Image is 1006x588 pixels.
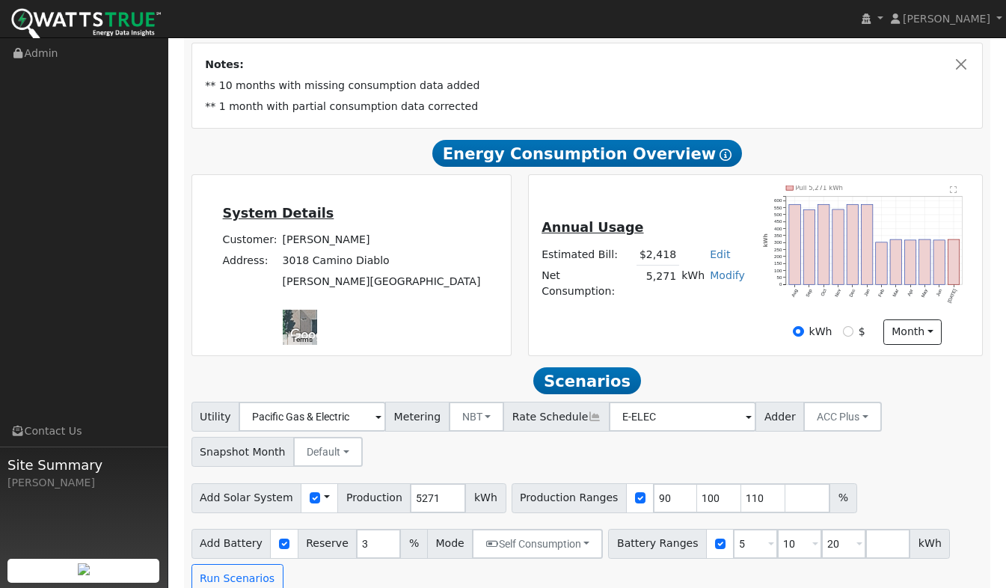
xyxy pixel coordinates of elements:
input: kWh [793,326,803,337]
span: Scenarios [533,367,640,394]
span: Energy Consumption Overview [432,140,742,167]
span: % [829,483,856,513]
i: Show Help [720,149,732,161]
rect: onclick="" [847,204,859,284]
rect: onclick="" [832,209,844,284]
text: 300 [775,239,783,245]
rect: onclick="" [862,204,873,284]
rect: onclick="" [789,204,800,284]
span: Add Solar System [191,483,302,513]
span: Adder [755,402,804,432]
rect: onclick="" [948,239,960,284]
text:  [950,186,957,193]
a: Terms (opens in new tab) [292,335,313,343]
td: [PERSON_NAME][GEOGRAPHIC_DATA] [280,272,483,293]
u: System Details [223,206,334,221]
span: [PERSON_NAME] [903,13,990,25]
text: Nov [834,287,842,298]
text: May [920,287,929,298]
td: ** 1 month with partial consumption data corrected [203,96,972,117]
div: [PERSON_NAME] [7,475,160,491]
text: 400 [775,226,783,231]
span: Site Summary [7,455,160,475]
button: NBT [449,402,505,432]
span: kWh [910,529,950,559]
text: Feb [877,288,886,298]
td: kWh [679,266,708,302]
rect: onclick="" [890,239,901,284]
text: 250 [775,247,783,252]
button: Close [954,57,969,73]
td: Net Consumption: [539,266,637,302]
td: Estimated Bill: [539,244,637,266]
td: Address: [220,251,280,272]
img: retrieve [78,563,90,575]
td: 5,271 [637,266,678,302]
text: Oct [820,288,828,297]
rect: onclick="" [876,242,887,284]
label: kWh [809,324,832,340]
rect: onclick="" [804,209,815,284]
text: 550 [775,205,783,210]
input: $ [843,326,853,337]
a: Modify [710,269,745,281]
text: kWh [763,233,770,247]
text: 200 [775,254,783,259]
rect: onclick="" [919,239,930,284]
span: Metering [385,402,450,432]
text: 350 [775,233,783,238]
text: Jan [863,288,871,298]
text: 100 [775,268,783,273]
button: Default [293,437,363,467]
u: Annual Usage [542,220,643,235]
td: [PERSON_NAME] [280,230,483,251]
td: 3018 Camino Diablo [280,251,483,272]
strong: Notes: [205,58,244,70]
text: Aug [791,288,799,298]
td: Customer: [220,230,280,251]
text: 50 [777,275,782,280]
span: Battery Ranges [608,529,707,559]
text: 0 [779,281,782,287]
button: ACC Plus [803,402,882,432]
text: Jun [935,288,943,298]
span: Snapshot Month [191,437,295,467]
text: 500 [775,212,783,217]
span: Add Battery [191,529,272,559]
img: Google [286,325,336,345]
span: Production Ranges [512,483,627,513]
td: ** 10 months with missing consumption data added [203,75,972,96]
img: WattsTrue [11,8,161,42]
text: Mar [892,288,900,298]
text: Sep [805,288,813,298]
text: [DATE] [947,288,958,304]
text: Apr [907,288,914,297]
span: Reserve [298,529,358,559]
span: kWh [465,483,506,513]
text: Pull 5,271 kWh [796,184,844,192]
text: 150 [775,260,783,266]
label: $ [859,324,865,340]
text: 450 [775,218,783,224]
span: Rate Schedule [503,402,610,432]
span: % [400,529,427,559]
a: Open this area in Google Maps (opens a new window) [286,325,336,345]
td: $2,418 [637,244,678,266]
button: Self Consumption [472,529,603,559]
span: Utility [191,402,240,432]
button: month [883,319,942,345]
a: Edit [710,248,730,260]
text: Dec [848,288,856,298]
input: Select a Utility [239,402,386,432]
rect: onclick="" [905,240,916,284]
text: 600 [775,197,783,203]
span: Production [337,483,411,513]
rect: onclick="" [818,204,829,284]
span: Mode [427,529,473,559]
input: Select a Rate Schedule [609,402,756,432]
rect: onclick="" [933,240,945,284]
